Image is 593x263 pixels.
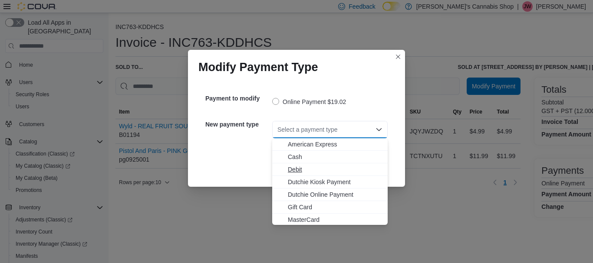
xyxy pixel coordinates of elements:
span: MasterCard [288,215,382,224]
button: MasterCard [272,214,388,226]
h5: New payment type [205,116,270,133]
button: Dutchie Online Payment [272,188,388,201]
button: Gift Card [272,201,388,214]
button: American Express [272,138,388,151]
div: Choose from the following options [272,138,388,239]
button: Debit [272,163,388,176]
input: Accessible screen reader label [277,124,278,135]
span: Gift Card [288,203,382,211]
span: American Express [288,140,382,149]
h5: Payment to modify [205,90,270,107]
button: Closes this modal window [393,52,403,62]
h1: Modify Payment Type [198,60,318,74]
label: Online Payment $19.02 [272,97,346,107]
span: Dutchie Kiosk Payment [288,178,382,186]
button: Close list of options [376,126,382,133]
span: Cash [288,153,382,161]
span: Dutchie Online Payment [288,190,382,199]
button: Dutchie Kiosk Payment [272,176,388,188]
span: Debit [288,165,382,174]
button: Cash [272,151,388,163]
